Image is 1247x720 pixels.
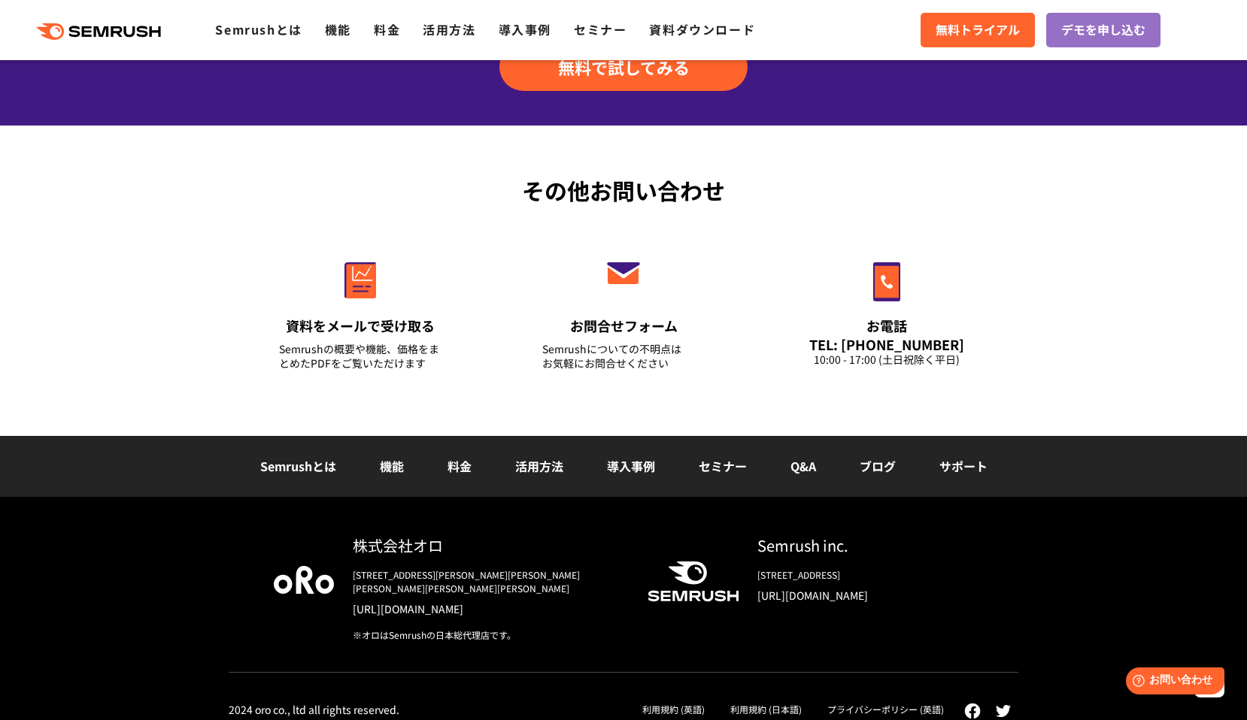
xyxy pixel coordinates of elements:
a: [URL][DOMAIN_NAME] [353,601,623,616]
div: 10:00 - 17:00 (土日祝除く平日) [806,352,968,367]
a: デモを申し込む [1046,13,1161,47]
div: [STREET_ADDRESS][PERSON_NAME][PERSON_NAME][PERSON_NAME][PERSON_NAME][PERSON_NAME] [353,568,623,595]
span: デモを申し込む [1061,20,1145,40]
a: 機能 [380,457,404,475]
a: 導入事例 [607,457,655,475]
a: Semrushとは [215,20,302,38]
div: お電話 [806,316,968,335]
div: Semrushについての不明点は お気軽にお問合せください [542,342,705,371]
div: 株式会社オロ [353,534,623,556]
a: セミナー [699,457,747,475]
a: 利用規約 (英語) [642,703,705,715]
a: 活用方法 [515,457,563,475]
img: twitter [996,705,1011,717]
div: お問合せフォーム [542,316,705,335]
div: Semrushの概要や機能、価格をまとめたPDFをご覧いただけます [279,342,441,371]
a: 機能 [325,20,351,38]
div: [STREET_ADDRESS] [757,568,973,582]
img: oro company [274,566,334,593]
a: プライバシーポリシー (英語) [827,703,944,715]
img: facebook [964,703,981,719]
div: Semrush inc. [757,534,973,556]
a: セミナー [574,20,627,38]
iframe: Help widget launcher [1113,661,1230,703]
a: 導入事例 [499,20,551,38]
a: 資料をメールで受け取る Semrushの概要や機能、価格をまとめたPDFをご覧いただけます [247,230,473,389]
a: 活用方法 [423,20,475,38]
a: [URL][DOMAIN_NAME] [757,588,973,603]
a: 料金 [448,457,472,475]
span: 無料で試してみる [558,56,690,78]
div: ※オロはSemrushの日本総代理店です。 [353,628,623,642]
div: その他お問い合わせ [229,174,1018,207]
a: お問合せフォーム Semrushについての不明点はお気軽にお問合せください [511,230,736,389]
div: TEL: [PHONE_NUMBER] [806,336,968,352]
a: 料金 [374,20,400,38]
a: Semrushとは [260,457,336,475]
a: Q&A [790,457,816,475]
span: 無料トライアル [936,20,1020,40]
a: サポート [939,457,988,475]
a: 利用規約 (日本語) [730,703,802,715]
div: 2024 oro co., ltd all rights reserved. [229,703,399,716]
div: 資料をメールで受け取る [279,316,441,335]
a: 資料ダウンロード [649,20,755,38]
a: ブログ [860,457,896,475]
a: 無料で試してみる [499,43,748,91]
a: 無料トライアル [921,13,1035,47]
